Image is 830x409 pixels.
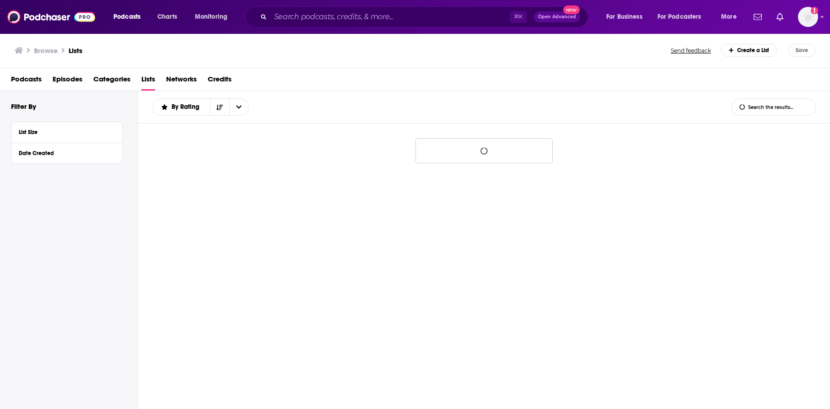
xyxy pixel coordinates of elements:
div: Search podcasts, credits, & more... [254,6,597,27]
button: open menu [153,104,210,110]
svg: Add a profile image [811,7,818,14]
button: Open AdvancedNew [534,11,580,22]
a: Lists [69,46,82,55]
button: Date Created [19,147,115,158]
span: For Business [606,11,642,23]
button: open menu [229,99,248,115]
a: Credits [208,72,232,91]
button: List Size [19,126,115,137]
h2: Choose List sort [152,98,249,116]
input: Search podcasts, credits, & more... [270,10,510,24]
span: Podcasts [113,11,140,23]
span: For Podcasters [658,11,701,23]
span: Monitoring [195,11,227,23]
a: Show notifications dropdown [773,9,787,25]
a: Podcasts [11,72,42,91]
button: open menu [189,10,239,24]
img: User Profile [798,7,818,27]
div: Create a List [721,44,777,57]
div: List Size [19,129,109,135]
button: Save [788,44,816,57]
span: Open Advanced [538,15,576,19]
span: Charts [157,11,177,23]
button: Sort Direction [210,99,229,115]
span: Logged in as simonkids1 [798,7,818,27]
a: Lists [141,72,155,91]
a: Episodes [53,72,82,91]
div: Date Created [19,150,109,156]
button: open menu [715,10,748,24]
button: open menu [600,10,654,24]
span: New [563,5,580,14]
button: open menu [652,10,715,24]
a: Show notifications dropdown [750,9,765,25]
button: Show profile menu [798,7,818,27]
button: open menu [107,10,152,24]
a: Charts [151,10,183,24]
img: Podchaser - Follow, Share and Rate Podcasts [7,8,95,26]
h2: Filter By [11,102,36,111]
span: More [721,11,737,23]
button: Loading [415,138,553,163]
h3: Browse [34,46,58,55]
span: ⌘ K [510,11,527,23]
span: By Rating [172,104,203,110]
a: Categories [93,72,130,91]
a: Networks [166,72,197,91]
button: Send feedback [668,47,714,54]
